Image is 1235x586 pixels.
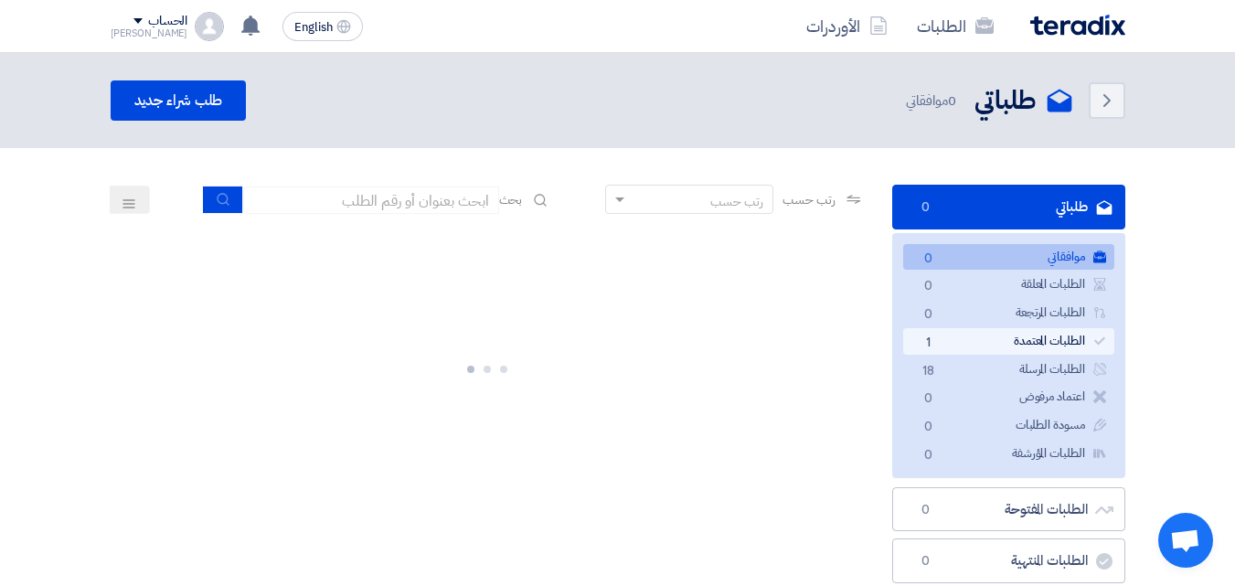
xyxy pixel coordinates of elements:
span: 0 [918,389,940,409]
span: بحث [499,190,523,209]
span: رتب حسب [783,190,835,209]
span: 0 [918,446,940,465]
a: طلب شراء جديد [111,80,247,121]
a: اعتماد مرفوض [903,384,1114,410]
span: English [294,21,333,34]
a: الطلبات المرسلة [903,357,1114,383]
img: profile_test.png [195,12,224,41]
span: 0 [918,305,940,325]
span: 0 [915,198,937,217]
a: الأوردرات [792,5,902,48]
a: الطلبات المفتوحة0 [892,487,1125,532]
span: 0 [918,418,940,437]
span: 18 [918,362,940,381]
a: موافقاتي [903,244,1114,271]
a: الطلبات المعلقة [903,272,1114,298]
div: رتب حسب [710,192,763,211]
input: ابحث بعنوان أو رقم الطلب [243,186,499,214]
span: 0 [948,91,956,111]
a: طلباتي0 [892,185,1125,229]
span: 0 [915,552,937,570]
div: الحساب [148,14,187,29]
a: الطلبات المؤرشفة [903,441,1114,467]
img: Teradix logo [1030,15,1125,36]
h2: طلباتي [974,83,1036,119]
div: Open chat [1158,513,1213,568]
a: الطلبات المعتمدة [903,328,1114,355]
span: موافقاتي [906,91,959,112]
a: الطلبات المرتجعة [903,300,1114,326]
div: [PERSON_NAME] [111,28,188,38]
span: 1 [918,334,940,353]
span: 0 [918,250,940,269]
span: 0 [915,501,937,519]
span: 0 [918,277,940,296]
a: الطلبات [902,5,1008,48]
button: English [282,12,363,41]
a: مسودة الطلبات [903,412,1114,439]
a: الطلبات المنتهية0 [892,538,1125,583]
